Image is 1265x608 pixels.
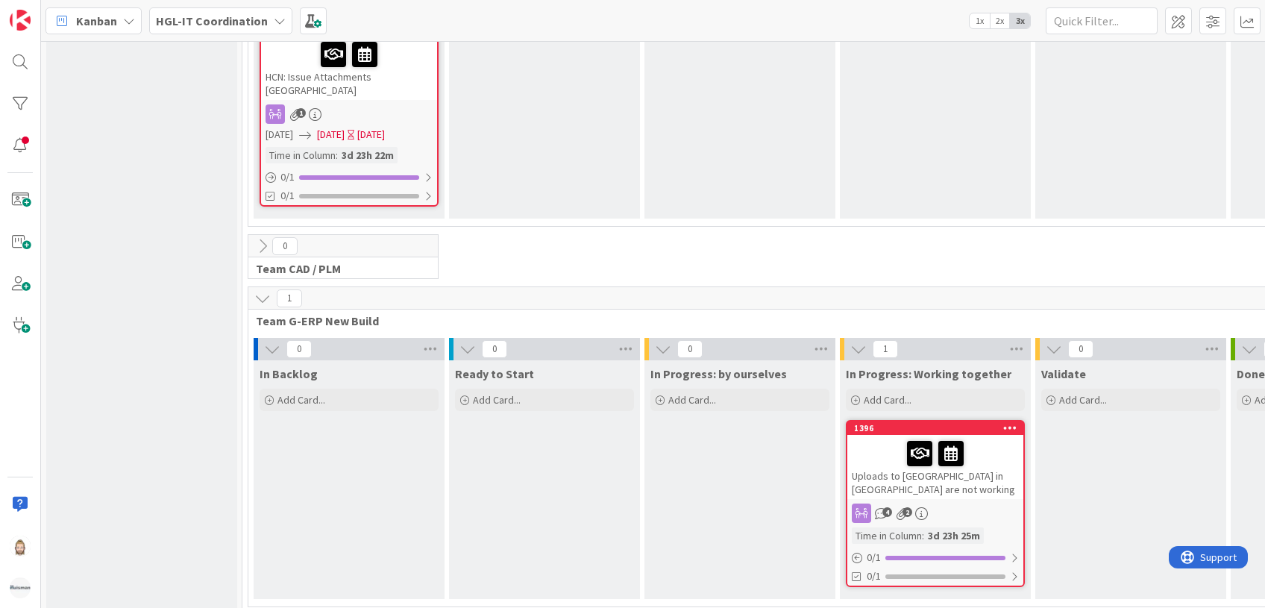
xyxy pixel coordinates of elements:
div: 0/1 [261,168,437,187]
span: 1x [970,13,990,28]
span: 0 / 1 [280,169,295,185]
span: Add Card... [473,393,521,407]
span: 4 [882,507,892,517]
div: 3d 23h 25m [924,527,984,544]
span: Add Card... [1059,393,1107,407]
span: 0 / 1 [867,550,881,565]
span: Team CAD / PLM [256,261,419,276]
span: Add Card... [864,393,911,407]
span: Ready to Start [455,366,534,381]
div: 1396 [854,423,1023,433]
span: In Progress: by ourselves [650,366,787,381]
div: 0/1 [847,548,1023,567]
div: Time in Column [852,527,922,544]
span: In Backlog [260,366,318,381]
div: Uploads to [GEOGRAPHIC_DATA] in [GEOGRAPHIC_DATA] are not working [847,435,1023,499]
span: Add Card... [277,393,325,407]
span: [DATE] [266,127,293,142]
span: 1 [296,108,306,118]
span: Kanban [76,12,117,30]
div: HCN: Issue Attachments [GEOGRAPHIC_DATA] [261,22,437,100]
span: 1 [873,340,898,358]
span: 0/1 [280,188,295,204]
span: 3x [1010,13,1030,28]
span: : [922,527,924,544]
span: [DATE] [317,127,345,142]
span: 0 [482,340,507,358]
span: 0 [272,237,298,255]
div: Time in Column [266,147,336,163]
span: 0 [1068,340,1093,358]
b: HGL-IT Coordination [156,13,268,28]
div: 1396Uploads to [GEOGRAPHIC_DATA] in [GEOGRAPHIC_DATA] are not working [847,421,1023,499]
img: Rv [10,536,31,557]
img: avatar [10,577,31,598]
span: In Progress: Working together [846,366,1011,381]
span: Validate [1041,366,1086,381]
span: 2x [990,13,1010,28]
span: 1 [277,289,302,307]
span: 0 [286,340,312,358]
span: Add Card... [668,393,716,407]
div: [DATE] [357,127,385,142]
span: : [336,147,338,163]
img: Visit kanbanzone.com [10,10,31,31]
div: HCN: Issue Attachments [GEOGRAPHIC_DATA] [261,36,437,100]
span: 0 [677,340,703,358]
span: 0/1 [867,568,881,584]
span: 2 [903,507,912,517]
div: 3d 23h 22m [338,147,398,163]
input: Quick Filter... [1046,7,1158,34]
span: Done [1237,366,1265,381]
span: Support [31,2,68,20]
div: 1396 [847,421,1023,435]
